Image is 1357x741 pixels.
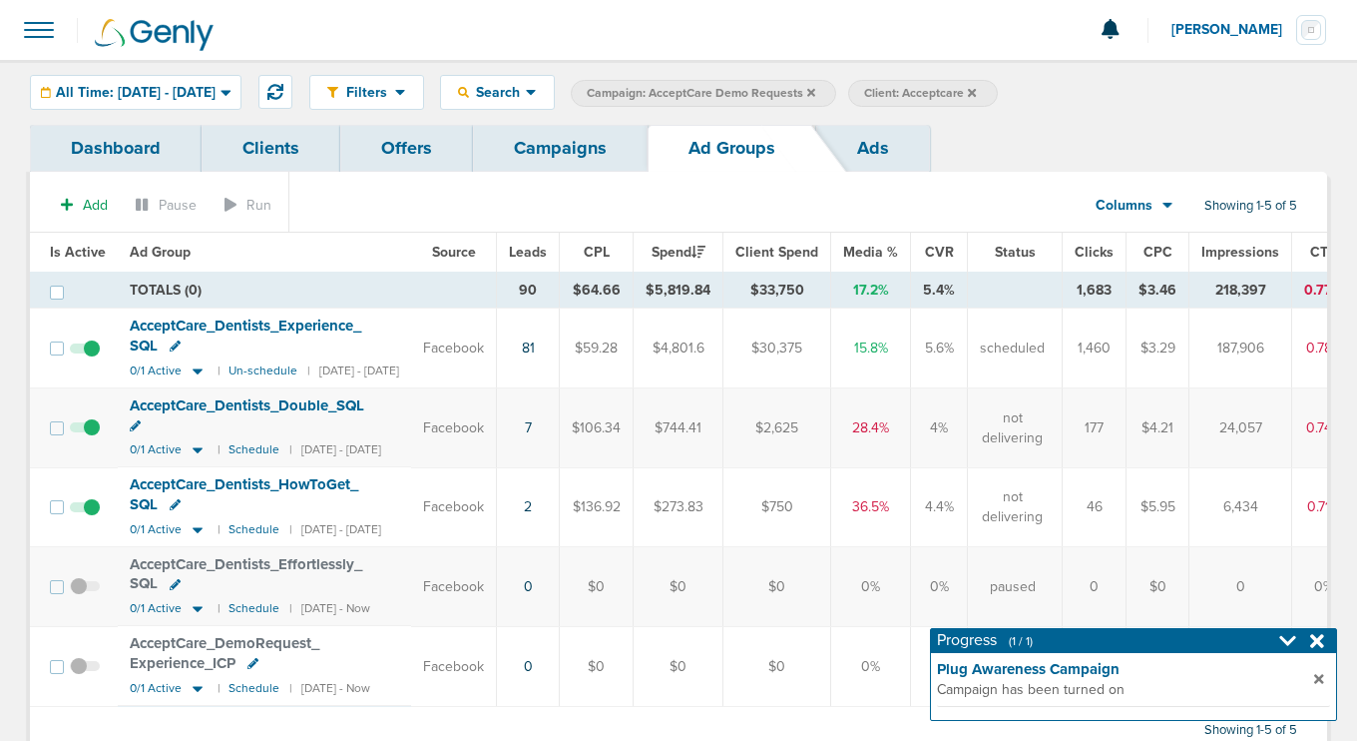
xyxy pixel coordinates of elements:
small: Schedule [228,681,279,696]
a: 2 [524,498,532,515]
td: $0 [1127,547,1189,626]
td: 0 [1063,626,1127,706]
td: $30,375 [723,309,831,388]
a: Campaigns [473,125,648,172]
span: Client Spend [735,244,818,261]
span: CPC [1143,244,1172,261]
td: 0% [1292,626,1356,706]
small: | [DATE] - Now [289,681,370,696]
td: 17.2% [831,273,911,309]
td: $33,750 [723,273,831,309]
span: 0/1 Active [130,681,182,696]
td: TOTALS (0) [118,273,497,309]
td: 0 [1189,547,1292,626]
td: $5,819.84 [634,273,723,309]
td: 15.8% [831,309,911,388]
td: $59.28 [560,309,634,388]
span: CTR [1310,244,1337,261]
td: 0 [1063,547,1127,626]
td: Facebook [411,309,497,388]
span: not delivering [980,408,1045,447]
span: Is Active [50,244,106,261]
a: Clients [202,125,340,172]
small: | [218,522,219,537]
span: AcceptCare_ Dentists_ Experience_ SQL [130,317,361,355]
td: $0 [723,626,831,706]
span: Status [995,244,1036,261]
td: $4,801.6 [634,309,723,388]
td: 187,906 [1189,309,1292,388]
span: paused [990,577,1036,597]
a: 81 [522,340,535,357]
td: $2,625 [723,388,831,467]
small: | [DATE] - [DATE] [307,364,399,378]
td: 0% [911,626,968,706]
span: Source [432,244,476,261]
span: Impressions [1201,244,1279,261]
td: $0 [723,547,831,626]
td: $3.46 [1127,273,1189,309]
td: 0.71% [1292,467,1356,546]
span: 0/1 Active [130,522,182,537]
td: 5.4% [911,273,968,309]
img: Genly [95,19,214,51]
small: | [218,442,219,457]
span: Media % [843,244,898,261]
td: 46 [1063,467,1127,546]
small: Schedule [228,601,279,616]
small: Schedule [228,442,279,457]
span: Client: Acceptcare [864,85,976,102]
small: | [218,364,219,378]
td: $136.92 [560,467,634,546]
a: 0 [524,578,533,595]
td: 0% [1292,547,1356,626]
span: Add [83,197,108,214]
span: scheduled [980,339,1045,359]
td: 177 [1063,388,1127,467]
span: Campaign: AcceptCare Demo Requests [587,85,815,102]
a: Ad Groups [648,125,816,172]
td: 218,397 [1189,273,1292,309]
td: $4.21 [1127,388,1189,467]
td: 0.78% [1292,309,1356,388]
td: $0 [634,626,723,706]
span: Spend [652,244,705,261]
td: $273.83 [634,467,723,546]
td: 5.6% [911,309,968,388]
span: AcceptCare_ Dentists_ Effortlessly_ SQL [130,555,362,593]
a: Offers [340,125,473,172]
td: 6,434 [1189,467,1292,546]
span: Showing 1-5 of 5 [1204,198,1297,215]
td: $3.29 [1127,309,1189,388]
span: CPL [584,244,610,261]
td: 90 [497,273,560,309]
span: Columns [1096,196,1152,216]
td: $750 [723,467,831,546]
td: $0 [634,547,723,626]
td: 0.77% [1292,273,1356,309]
td: 1,683 [1063,273,1127,309]
span: Leads [509,244,547,261]
span: Filters [338,84,395,101]
small: | [218,681,219,696]
a: Dashboard [30,125,202,172]
small: | [DATE] - [DATE] [289,442,381,457]
span: All Time: [DATE] - [DATE] [56,86,216,100]
span: [PERSON_NAME] [1171,23,1296,37]
td: $0 [1127,626,1189,706]
h4: Progress [937,631,1033,651]
td: Facebook [411,467,497,546]
small: | [DATE] - [DATE] [289,522,381,537]
td: 24,057 [1189,388,1292,467]
td: Facebook [411,626,497,706]
td: $5.95 [1127,467,1189,546]
small: | [DATE] - Now [289,601,370,616]
td: 0% [911,547,968,626]
a: 0 [524,658,533,675]
td: 28.4% [831,388,911,467]
span: 0/1 Active [130,442,182,457]
td: $64.66 [560,273,634,309]
td: 0 [1189,626,1292,706]
td: $0 [560,626,634,706]
td: 36.5% [831,467,911,546]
